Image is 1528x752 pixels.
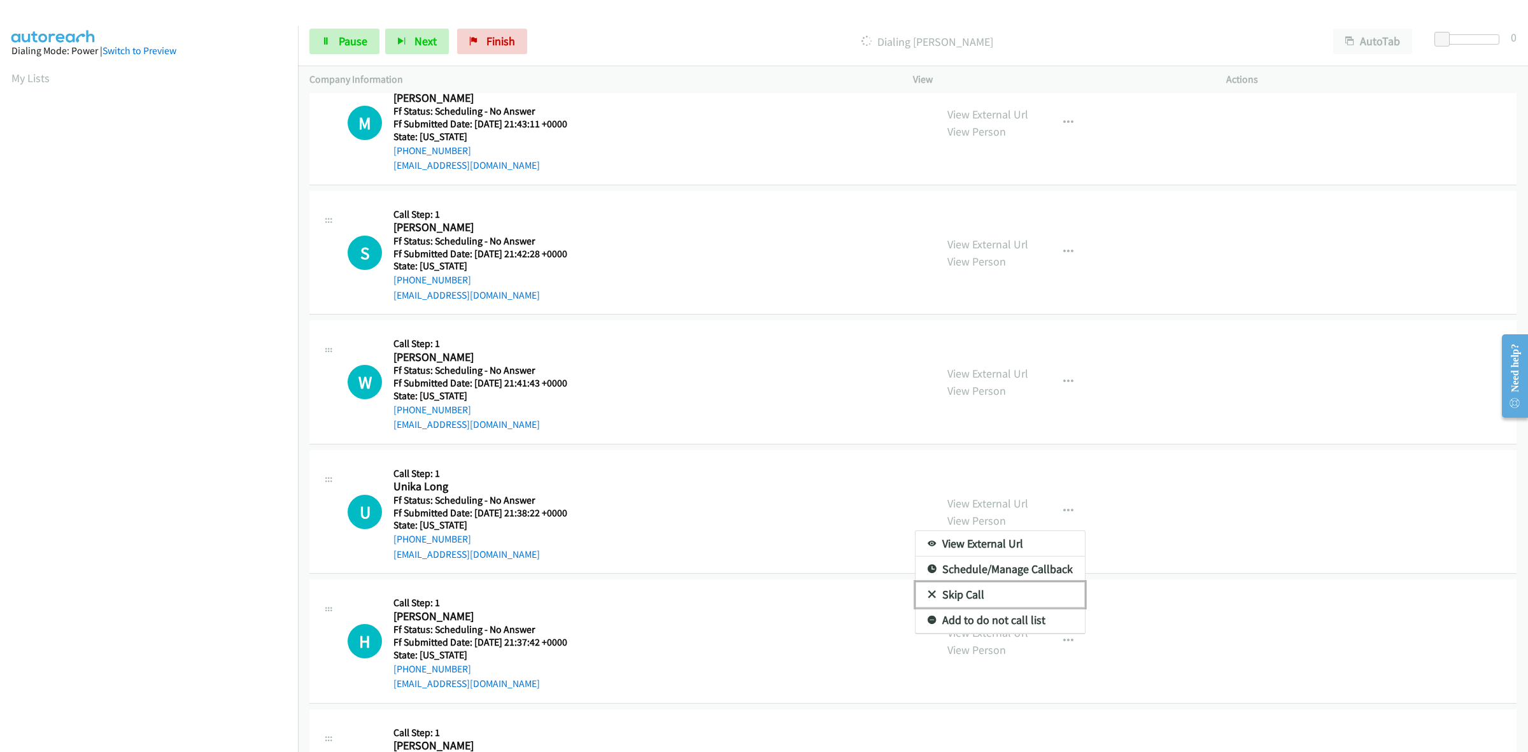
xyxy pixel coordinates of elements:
[11,71,50,85] a: My Lists
[11,43,286,59] div: Dialing Mode: Power |
[916,557,1085,582] a: Schedule/Manage Callback
[11,98,298,703] iframe: Dialpad
[916,607,1085,633] a: Add to do not call list
[1491,325,1528,427] iframe: Resource Center
[348,624,382,658] h1: H
[348,624,382,658] div: The call is yet to be attempted
[916,582,1085,607] a: Skip Call
[916,531,1085,557] a: View External Url
[103,45,176,57] a: Switch to Preview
